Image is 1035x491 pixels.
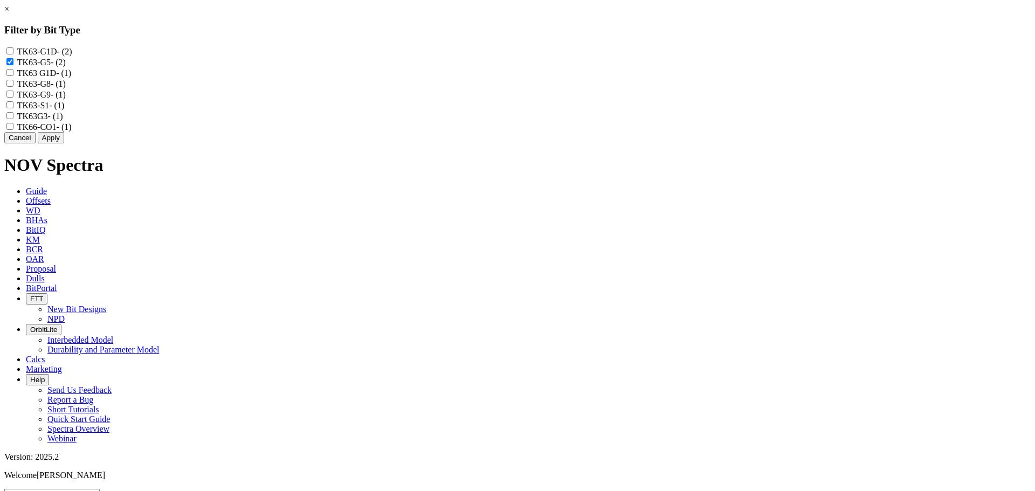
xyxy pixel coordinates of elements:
[4,155,1031,175] h1: NOV Spectra
[51,90,66,99] span: - (1)
[4,4,9,13] a: ×
[4,471,1031,480] p: Welcome
[26,245,43,254] span: BCR
[26,283,57,293] span: BitPortal
[26,186,47,196] span: Guide
[17,47,72,56] label: TK63-G1D
[48,112,63,121] span: - (1)
[4,132,36,143] button: Cancel
[30,376,45,384] span: Help
[17,122,72,132] label: TK66-CO1
[26,235,40,244] span: KM
[47,424,109,433] a: Spectra Overview
[17,101,65,110] label: TK63-S1
[4,452,1031,462] div: Version: 2025.2
[26,264,56,273] span: Proposal
[47,385,112,395] a: Send Us Feedback
[51,79,66,88] span: - (1)
[17,112,63,121] label: TK63G3
[37,471,105,480] span: [PERSON_NAME]
[26,196,51,205] span: Offsets
[56,68,71,78] span: - (1)
[26,216,47,225] span: BHAs
[4,24,1031,36] h3: Filter by Bit Type
[30,326,57,334] span: OrbitLite
[30,295,43,303] span: FTT
[47,395,93,404] a: Report a Bug
[17,90,66,99] label: TK63-G9
[47,314,65,323] a: NPD
[49,101,64,110] span: - (1)
[26,274,45,283] span: Dulls
[26,206,40,215] span: WD
[26,355,45,364] span: Calcs
[17,79,66,88] label: TK63-G8
[47,335,113,344] a: Interbedded Model
[17,58,66,67] label: TK63-G5
[51,58,66,67] span: - (2)
[47,414,110,424] a: Quick Start Guide
[47,305,106,314] a: New Bit Designs
[26,254,44,264] span: OAR
[47,405,99,414] a: Short Tutorials
[47,345,160,354] a: Durability and Parameter Model
[38,132,64,143] button: Apply
[47,434,77,443] a: Webinar
[57,122,72,132] span: - (1)
[17,68,71,78] label: TK63 G1D
[57,47,72,56] span: - (2)
[26,225,45,234] span: BitIQ
[26,364,62,374] span: Marketing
